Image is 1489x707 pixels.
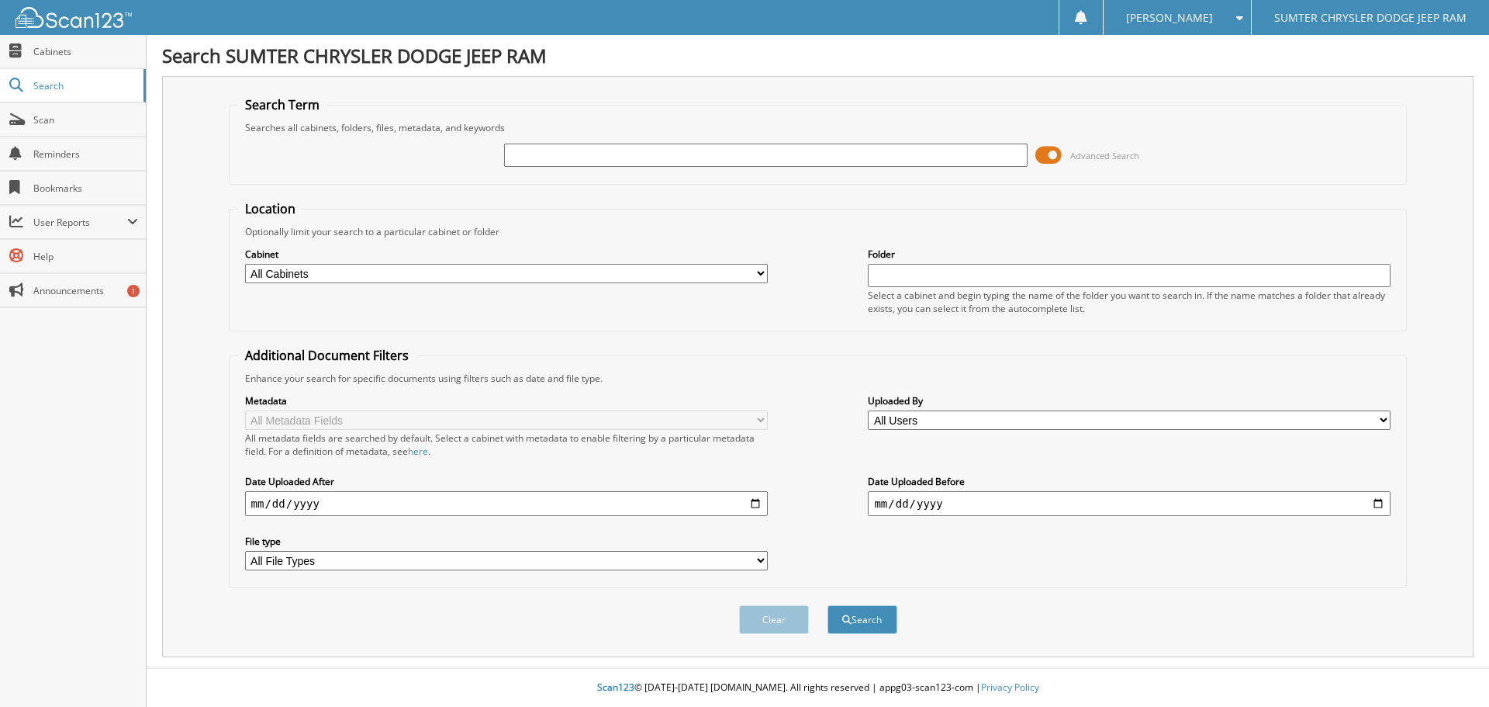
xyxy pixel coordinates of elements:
span: Search [33,79,136,92]
span: SUMTER CHRYSLER DODGE JEEP RAM [1274,13,1467,23]
span: [PERSON_NAME] [1126,13,1213,23]
label: Date Uploaded After [245,475,768,488]
button: Search [827,605,897,634]
div: All metadata fields are searched by default. Select a cabinet with metadata to enable filtering b... [245,431,768,458]
label: Metadata [245,394,768,407]
span: Announcements [33,284,138,297]
span: Reminders [33,147,138,161]
button: Clear [739,605,809,634]
span: Scan123 [597,681,634,694]
legend: Location [237,200,303,217]
legend: Additional Document Filters [237,347,416,364]
span: Scan [33,113,138,126]
input: start [245,491,768,516]
label: Date Uploaded Before [868,475,1391,488]
div: Select a cabinet and begin typing the name of the folder you want to search in. If the name match... [868,289,1391,315]
div: Optionally limit your search to a particular cabinet or folder [237,225,1399,238]
a: Privacy Policy [981,681,1039,694]
div: 1 [127,285,140,297]
div: Enhance your search for specific documents using filters such as date and file type. [237,372,1399,385]
span: Bookmarks [33,182,138,195]
legend: Search Term [237,96,327,113]
label: Uploaded By [868,394,1391,407]
span: Advanced Search [1070,150,1139,161]
input: end [868,491,1391,516]
div: Searches all cabinets, folders, files, metadata, and keywords [237,121,1399,134]
img: scan123-logo-white.svg [16,7,132,28]
div: © [DATE]-[DATE] [DOMAIN_NAME]. All rights reserved | appg03-scan123-com | [147,669,1489,707]
span: Cabinets [33,45,138,58]
label: Folder [868,248,1391,261]
label: File type [245,535,768,548]
label: Cabinet [245,248,768,261]
span: Help [33,250,138,263]
h1: Search SUMTER CHRYSLER DODGE JEEP RAM [162,43,1473,68]
a: here [408,445,428,458]
span: User Reports [33,216,127,229]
